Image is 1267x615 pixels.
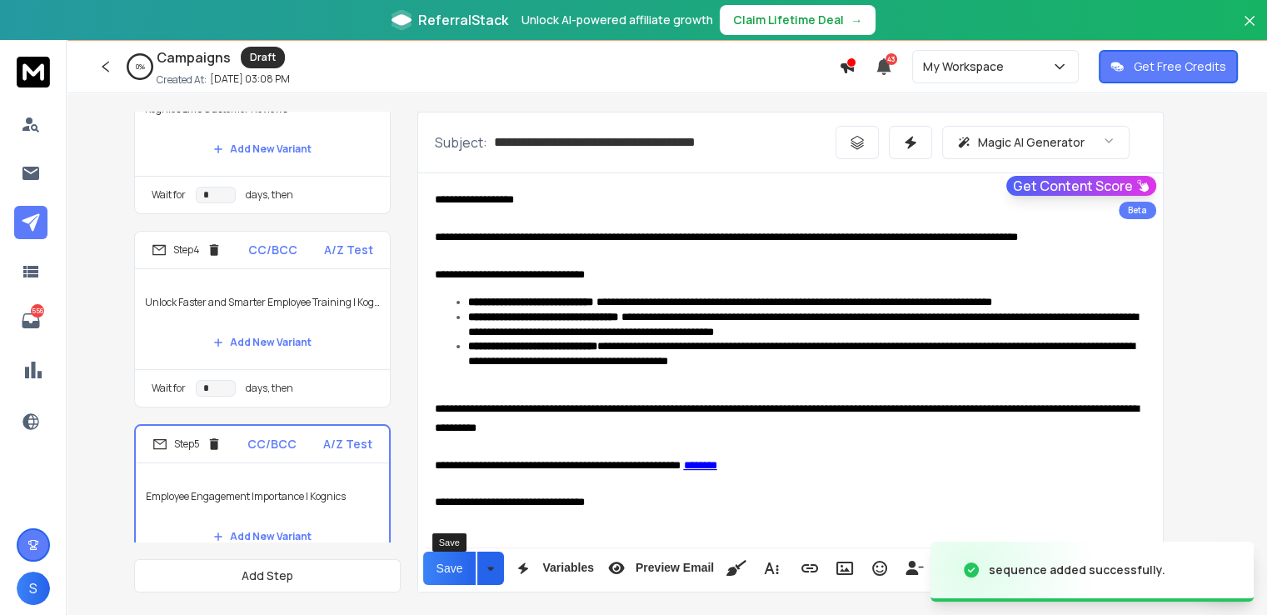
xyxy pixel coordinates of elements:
button: Insert Unsubscribe Link [899,552,930,585]
button: S [17,572,50,605]
button: Close banner [1239,10,1260,50]
p: A/Z Test [323,436,372,452]
button: Add New Variant [200,132,325,166]
button: Insert Image (Ctrl+P) [829,552,860,585]
p: Magic AI Generator [978,134,1085,151]
p: CC/BCC [248,242,297,258]
button: Get Content Score [1006,176,1156,196]
button: Save [423,552,476,585]
li: Step3CC/BCCA/Z TestKognics LMS Customer ReviewsAdd New VariantWait fordays, then [134,37,391,214]
h1: Campaigns [157,47,231,67]
span: Variables [539,561,597,575]
div: Draft [241,47,285,68]
p: Get Free Credits [1134,58,1226,75]
button: Clean HTML [721,552,752,585]
p: Unlock AI-powered affiliate growth [521,12,713,28]
p: My Workspace [923,58,1010,75]
span: 43 [885,53,897,65]
p: days, then [246,382,293,395]
div: Save [432,533,466,552]
p: CC/BCC [247,436,297,452]
button: Emoticons [864,552,895,585]
p: Wait for [152,188,186,202]
div: Step 5 [152,437,222,452]
p: days, then [246,188,293,202]
p: Created At: [157,73,207,87]
li: Step4CC/BCCA/Z TestUnlock Faster and Smarter Employee Training | KognicsAdd New VariantWait forda... [134,231,391,407]
button: Add Step [134,559,401,592]
button: Variables [507,552,597,585]
div: sequence added successfully. [989,562,1165,578]
li: Step5CC/BCCA/Z TestEmployee Engagement Importance | KognicsAdd New VariantWait fordays, then [134,424,391,602]
p: Subject: [435,132,487,152]
p: 556 [31,304,44,317]
p: Employee Engagement Importance | Kognics [146,473,379,520]
div: Beta [1119,202,1156,219]
button: Insert Link (Ctrl+K) [794,552,826,585]
p: [DATE] 03:08 PM [210,72,290,86]
p: 0 % [136,62,145,72]
button: Magic AI Generator [942,126,1130,159]
div: Step 4 [152,242,222,257]
a: 556 [14,304,47,337]
p: A/Z Test [324,242,373,258]
span: ReferralStack [418,10,508,30]
span: → [850,12,862,28]
button: Get Free Credits [1099,50,1238,83]
button: Preview Email [601,552,717,585]
button: More Text [756,552,787,585]
span: Preview Email [632,561,717,575]
button: Add New Variant [200,326,325,359]
button: Add New Variant [200,520,325,553]
button: Claim Lifetime Deal→ [720,5,875,35]
p: Unlock Faster and Smarter Employee Training | Kognics [145,279,380,326]
p: Wait for [152,382,186,395]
